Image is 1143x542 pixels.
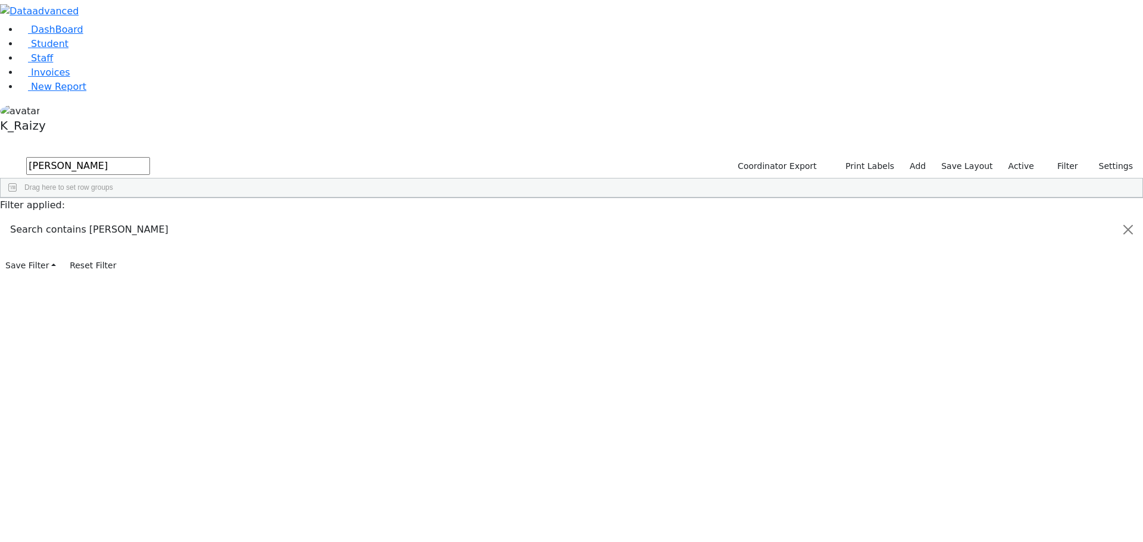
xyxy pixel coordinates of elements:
button: Save Layout [936,157,998,176]
a: Invoices [19,67,70,78]
a: New Report [19,81,86,92]
a: Add [904,157,931,176]
button: Close [1114,213,1142,246]
label: Active [1003,157,1039,176]
button: Settings [1083,157,1138,176]
span: DashBoard [31,24,83,35]
span: Student [31,38,68,49]
input: Search [26,157,150,175]
span: New Report [31,81,86,92]
a: DashBoard [19,24,83,35]
a: Student [19,38,68,49]
a: Staff [19,52,53,64]
button: Coordinator Export [730,157,822,176]
button: Filter [1042,157,1083,176]
span: Staff [31,52,53,64]
button: Reset Filter [64,256,121,275]
button: Print Labels [832,157,900,176]
span: Invoices [31,67,70,78]
span: Drag here to set row groups [24,183,113,192]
